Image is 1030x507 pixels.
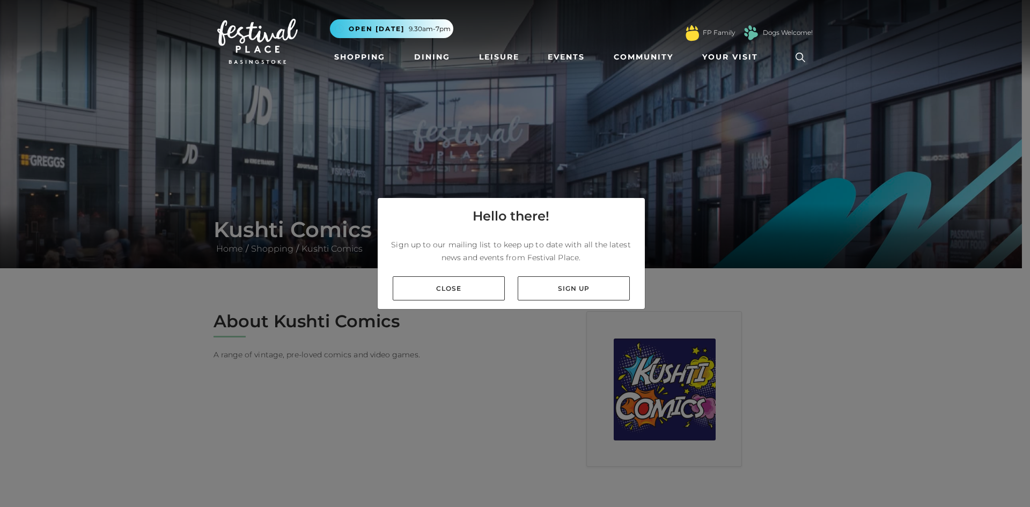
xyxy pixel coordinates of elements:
span: 9.30am-7pm [409,24,451,34]
img: Festival Place Logo [217,19,298,64]
span: Open [DATE] [349,24,404,34]
a: Dogs Welcome! [763,28,813,38]
a: Community [609,47,678,67]
a: Close [393,276,505,300]
p: Sign up to our mailing list to keep up to date with all the latest news and events from Festival ... [386,238,636,264]
a: Events [543,47,589,67]
a: Dining [410,47,454,67]
span: Your Visit [702,52,758,63]
button: Open [DATE] 9.30am-7pm [330,19,453,38]
a: Shopping [330,47,389,67]
a: Sign up [518,276,630,300]
h4: Hello there! [473,207,549,226]
a: Leisure [475,47,524,67]
a: Your Visit [698,47,768,67]
a: FP Family [703,28,735,38]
